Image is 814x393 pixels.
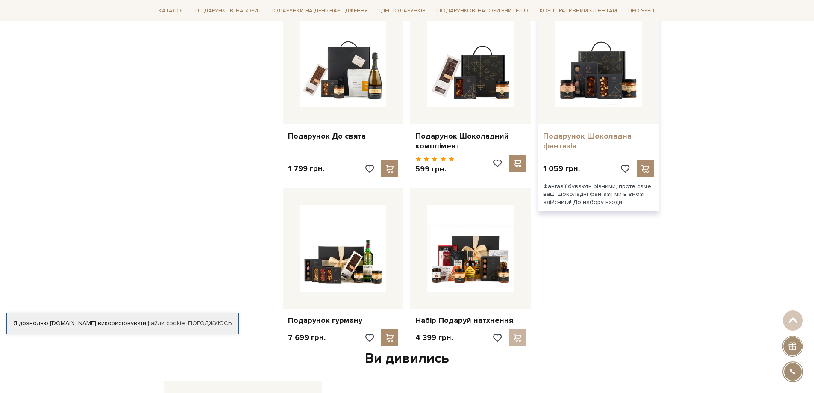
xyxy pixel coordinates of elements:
[543,131,654,151] a: Подарунок Шоколадна фантазія
[288,164,324,174] p: 1 799 грн.
[415,164,454,174] p: 599 грн.
[192,4,262,18] a: Подарункові набори
[415,333,453,343] p: 4 399 грн.
[288,333,326,343] p: 7 699 грн.
[538,177,659,211] div: Фантазії бувають різними, проте саме ваші шоколадні фантазії ми в змозі здійснити! До набору входи..
[155,4,188,18] a: Каталог
[7,319,238,327] div: Я дозволяю [DOMAIN_NAME] використовувати
[288,131,399,141] a: Подарунок До свята
[543,164,580,174] p: 1 059 грн.
[415,316,526,325] a: Набір Подаруй натхнення
[625,4,659,18] a: Про Spell
[288,316,399,325] a: Подарунок гурману
[146,319,185,327] a: файли cookie
[376,4,429,18] a: Ідеї подарунків
[434,3,532,18] a: Подарункові набори Вчителю
[266,4,371,18] a: Подарунки на День народження
[188,319,232,327] a: Погоджуюсь
[536,4,620,18] a: Корпоративним клієнтам
[160,350,654,368] div: Ви дивились
[415,131,526,151] a: Подарунок Шоколадний комплімент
